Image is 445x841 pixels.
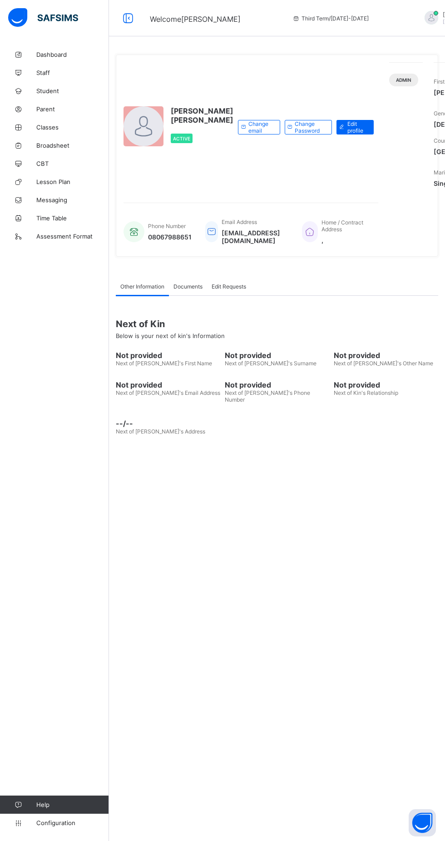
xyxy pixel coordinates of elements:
[396,77,411,83] span: Admin
[334,360,433,367] span: Next of [PERSON_NAME]'s Other Name
[248,120,273,134] span: Change email
[225,389,310,403] span: Next of [PERSON_NAME]'s Phone Number
[295,120,325,134] span: Change Password
[222,229,288,244] span: [EMAIL_ADDRESS][DOMAIN_NAME]
[321,219,363,233] span: Home / Contract Address
[36,142,109,149] span: Broadsheet
[36,801,109,808] span: Help
[212,283,246,290] span: Edit Requests
[225,380,329,389] span: Not provided
[334,380,438,389] span: Not provided
[36,160,109,167] span: CBT
[409,809,436,836] button: Open asap
[36,105,109,113] span: Parent
[173,283,203,290] span: Documents
[321,236,369,244] span: ,
[334,389,398,396] span: Next of Kin's Relationship
[150,15,241,24] span: Welcome [PERSON_NAME]
[116,380,220,389] span: Not provided
[116,332,225,339] span: Below is your next of kin's Information
[148,233,192,241] span: 08067988651
[116,389,220,396] span: Next of [PERSON_NAME]'s Email Address
[222,219,257,225] span: Email Address
[116,318,438,329] span: Next of Kin
[173,136,190,141] span: Active
[347,120,367,134] span: Edit profile
[36,178,109,185] span: Lesson Plan
[36,233,109,240] span: Assessment Format
[36,124,109,131] span: Classes
[148,223,186,229] span: Phone Number
[225,351,329,360] span: Not provided
[171,106,233,124] span: [PERSON_NAME] [PERSON_NAME]
[292,15,369,22] span: session/term information
[36,51,109,58] span: Dashboard
[36,214,109,222] span: Time Table
[36,196,109,204] span: Messaging
[36,87,109,95] span: Student
[36,69,109,76] span: Staff
[116,351,220,360] span: Not provided
[120,283,164,290] span: Other Information
[116,419,220,428] span: --/--
[116,360,212,367] span: Next of [PERSON_NAME]'s First Name
[334,351,438,360] span: Not provided
[225,360,316,367] span: Next of [PERSON_NAME]'s Surname
[116,428,205,435] span: Next of [PERSON_NAME]'s Address
[8,8,78,27] img: safsims
[36,819,109,826] span: Configuration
